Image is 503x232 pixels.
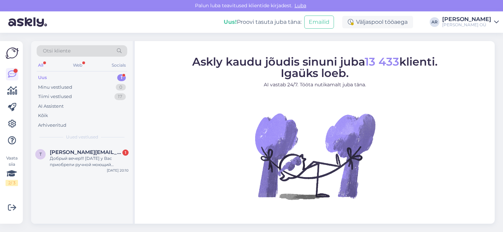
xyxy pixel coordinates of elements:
[107,168,129,173] div: [DATE] 20:10
[292,2,308,9] span: Luba
[38,112,48,119] div: Kõik
[114,93,126,100] div: 17
[6,180,18,186] div: 2 / 3
[72,61,84,70] div: Web
[38,74,47,81] div: Uus
[50,155,129,168] div: Добрый вечер!!! [DATE] у Вас приобрели ручной моющий пылесос фирмы Dreame. Также оформили страхов...
[6,47,19,60] img: Askly Logo
[224,18,301,26] div: Proovi tasuta juba täna:
[110,61,127,70] div: Socials
[66,134,98,140] span: Uued vestlused
[192,55,438,80] span: Askly kaudu jõudis sinuni juba klienti. Igaüks loeb.
[50,149,122,155] span: Tatjana.b6strova@gmail.com
[442,17,491,22] div: [PERSON_NAME]
[116,84,126,91] div: 0
[192,81,438,88] p: AI vastab 24/7. Tööta nutikamalt juba täna.
[6,155,18,186] div: Vaata siia
[37,61,45,70] div: All
[43,47,71,55] span: Otsi kliente
[253,94,377,218] img: No Chat active
[38,103,64,110] div: AI Assistent
[365,55,399,68] span: 13 433
[122,149,129,156] div: 1
[224,19,237,25] b: Uus!
[342,16,413,28] div: Väljaspool tööaega
[430,17,439,27] div: AR
[38,122,66,129] div: Arhiveeritud
[117,74,126,81] div: 1
[38,84,72,91] div: Minu vestlused
[39,152,42,157] span: T
[304,16,334,29] button: Emailid
[442,22,491,28] div: [PERSON_NAME] OÜ
[442,17,499,28] a: [PERSON_NAME][PERSON_NAME] OÜ
[38,93,72,100] div: Tiimi vestlused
